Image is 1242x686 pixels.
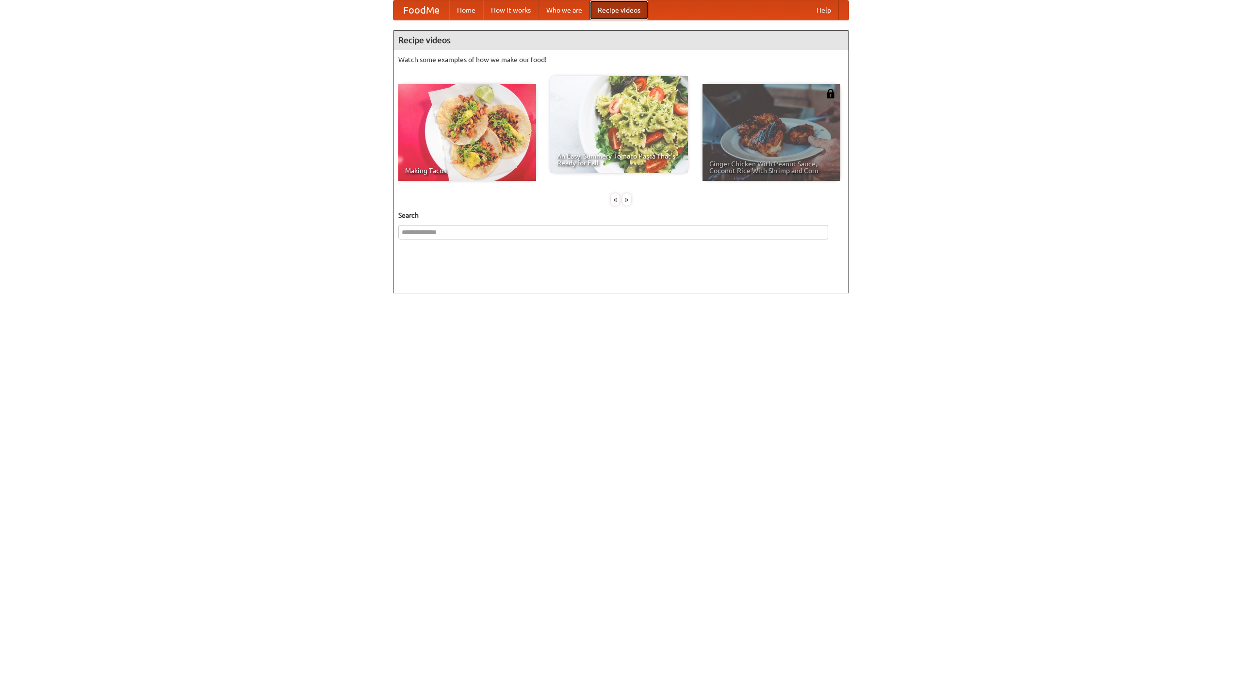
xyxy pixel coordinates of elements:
span: Making Tacos [405,167,529,174]
a: Help [809,0,839,20]
a: Making Tacos [398,84,536,181]
a: Who we are [539,0,590,20]
a: Home [449,0,483,20]
p: Watch some examples of how we make our food! [398,55,844,64]
img: 483408.png [826,89,835,98]
a: Recipe videos [590,0,648,20]
h4: Recipe videos [393,31,849,50]
div: » [622,193,631,206]
h5: Search [398,210,844,220]
a: An Easy, Summery Tomato Pasta That's Ready for Fall [550,76,688,173]
a: FoodMe [393,0,449,20]
div: « [611,193,620,206]
a: How it works [483,0,539,20]
span: An Easy, Summery Tomato Pasta That's Ready for Fall [557,153,681,166]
